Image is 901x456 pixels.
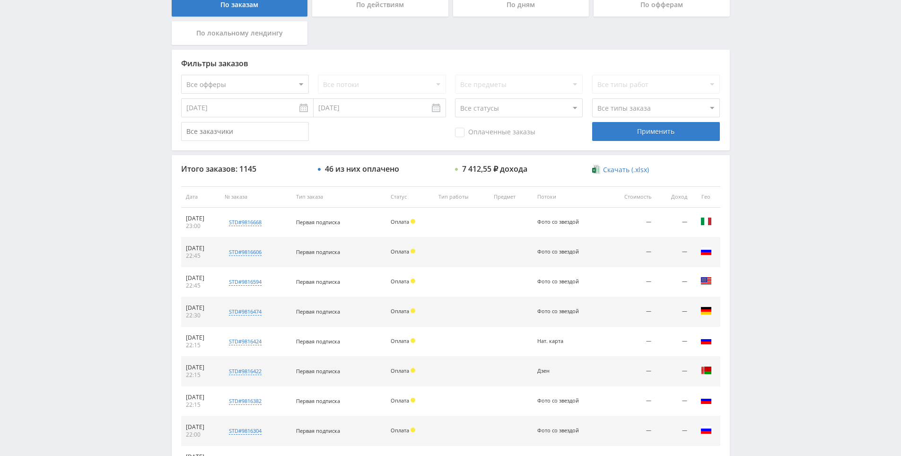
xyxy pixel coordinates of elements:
td: — [656,237,692,267]
th: Дата [181,186,220,208]
img: usa.png [700,275,712,287]
div: 22:45 [186,252,216,260]
img: rus.png [700,424,712,436]
span: Холд [411,279,415,283]
td: — [604,327,656,357]
span: Оплата [391,248,409,255]
div: [DATE] [186,245,216,252]
th: Предмет [489,186,533,208]
div: [DATE] [186,423,216,431]
input: Все заказчики [181,122,309,141]
span: Оплаченные заказы [455,128,535,137]
span: Холд [411,308,415,313]
div: Фото со звездой [537,249,580,255]
span: Первая подписка [296,248,340,255]
div: 7 412,55 ₽ дохода [462,165,527,173]
div: std#9816606 [229,248,262,256]
span: Холд [411,249,415,254]
span: Холд [411,398,415,403]
span: Первая подписка [296,308,340,315]
span: Холд [411,219,415,224]
span: Первая подписка [296,427,340,434]
span: Первая подписка [296,278,340,285]
span: Оплата [391,278,409,285]
div: 22:00 [186,431,216,438]
th: Стоимость [604,186,656,208]
td: — [656,297,692,327]
img: ita.png [700,216,712,227]
div: std#9816668 [229,219,262,226]
div: Применить [592,122,720,141]
span: Первая подписка [296,368,340,375]
img: deu.png [700,305,712,316]
img: rus.png [700,246,712,257]
span: Первая подписка [296,219,340,226]
span: Оплата [391,367,409,374]
th: Статус [386,186,434,208]
div: [DATE] [186,274,216,282]
div: 22:15 [186,401,216,409]
th: Тип заказа [291,186,386,208]
div: std#9816594 [229,278,262,286]
div: [DATE] [186,304,216,312]
th: Гео [692,186,720,208]
a: Скачать (.xlsx) [592,165,649,175]
td: — [604,208,656,237]
span: Первая подписка [296,397,340,404]
div: 46 из них оплачено [325,165,399,173]
span: Оплата [391,337,409,344]
div: По локальному лендингу [172,21,308,45]
th: Потоки [533,186,604,208]
img: blr.png [700,365,712,376]
div: Нат. карта [537,338,580,344]
td: — [656,327,692,357]
td: — [656,416,692,446]
span: Оплата [391,397,409,404]
span: Холд [411,428,415,432]
td: — [604,267,656,297]
div: 22:45 [186,282,216,289]
img: xlsx [592,165,600,174]
div: std#9816422 [229,368,262,375]
span: Холд [411,368,415,373]
span: Оплата [391,427,409,434]
div: std#9816474 [229,308,262,316]
td: — [604,386,656,416]
img: rus.png [700,395,712,406]
div: std#9816382 [229,397,262,405]
td: — [656,357,692,386]
span: Первая подписка [296,338,340,345]
div: 22:15 [186,342,216,349]
td: — [656,208,692,237]
div: Фото со звездой [537,219,580,225]
div: Фильтры заказов [181,59,720,68]
div: Итого заказов: 1145 [181,165,309,173]
div: [DATE] [186,215,216,222]
img: rus.png [700,335,712,346]
td: — [656,386,692,416]
td: — [604,237,656,267]
div: 22:15 [186,371,216,379]
th: № заказа [220,186,291,208]
th: Тип работы [434,186,489,208]
div: [DATE] [186,334,216,342]
div: [DATE] [186,364,216,371]
span: Скачать (.xlsx) [603,166,649,174]
span: Оплата [391,307,409,315]
div: 22:30 [186,312,216,319]
span: Холд [411,338,415,343]
div: Фото со звездой [537,308,580,315]
span: Оплата [391,218,409,225]
td: — [604,357,656,386]
div: 23:00 [186,222,216,230]
div: Фото со звездой [537,428,580,434]
td: — [656,267,692,297]
div: std#9816424 [229,338,262,345]
th: Доход [656,186,692,208]
div: Фото со звездой [537,398,580,404]
div: Дзен [537,368,580,374]
div: Фото со звездой [537,279,580,285]
div: std#9816304 [229,427,262,435]
td: — [604,416,656,446]
td: — [604,297,656,327]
